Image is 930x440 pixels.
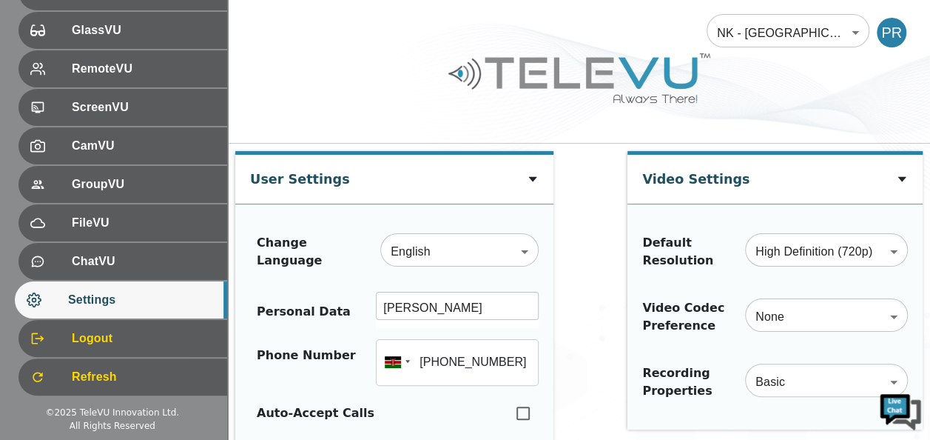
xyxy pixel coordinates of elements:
div: User Settings [250,155,350,196]
div: Personal Data [257,303,351,321]
input: 1 (702) 123-4567 [376,339,539,386]
div: Basic [745,361,908,403]
span: Logout [72,330,215,347]
div: Phone Number [257,347,356,379]
span: Settings [68,291,215,309]
div: Kenya: + 254 [376,339,414,386]
div: ScreenVU [18,89,227,126]
div: GlassVU [18,12,227,49]
div: ChatVU [18,243,227,280]
img: d_736959983_company_1615157101543_736959983 [25,69,62,106]
div: GroupVU [18,166,227,203]
div: Chat with us now [77,78,249,97]
span: FileVU [72,214,215,232]
span: GroupVU [72,176,215,193]
span: CamVU [72,137,215,155]
div: CamVU [18,127,227,164]
div: FileVU [18,204,227,241]
div: None [745,296,908,338]
div: NK - [GEOGRAPHIC_DATA] [707,12,869,53]
div: Video Codec Preference [642,299,730,335]
div: RemoteVU [18,50,227,87]
span: Refresh [72,368,215,386]
textarea: Type your message and hit 'Enter' [7,287,282,339]
span: We're online! [86,128,204,278]
div: PR [877,18,906,47]
div: Minimize live chat window [243,7,278,43]
div: Default Resolution [642,234,730,270]
span: ScreenVU [72,99,215,116]
div: Auto-Accept Calls [257,404,374,422]
div: High Definition (720p) [745,231,908,273]
div: Recording Properties [642,364,730,400]
span: ChatVU [72,253,215,270]
div: Settings [15,281,227,319]
div: Refresh [18,359,227,396]
div: Logout [18,320,227,357]
div: Video Settings [642,155,749,196]
div: English [380,231,539,273]
span: RemoteVU [72,60,215,78]
img: Logo [446,47,712,109]
img: Chat Widget [878,388,923,433]
span: GlassVU [72,21,215,39]
div: Change Language [257,234,373,270]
